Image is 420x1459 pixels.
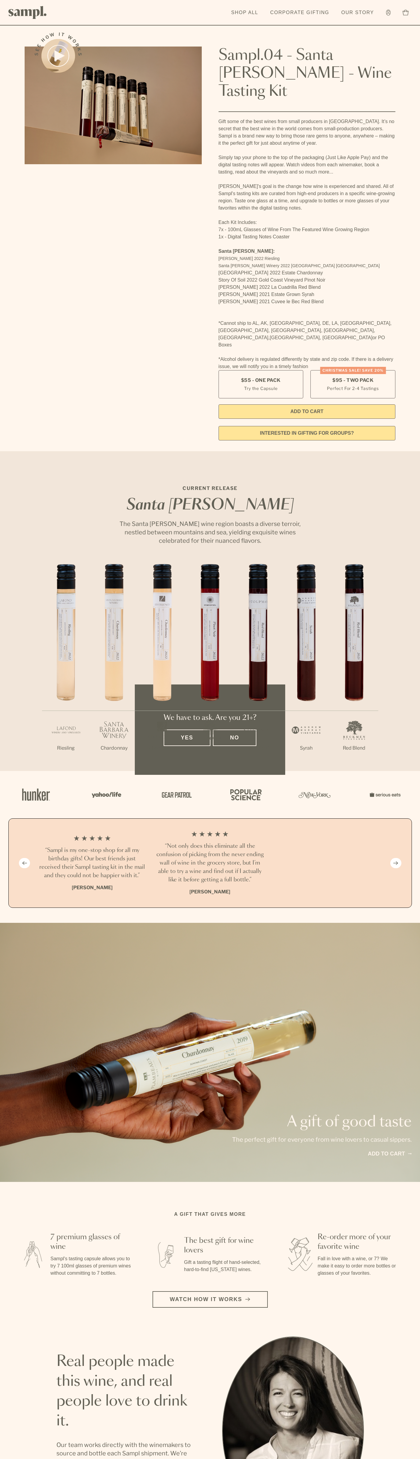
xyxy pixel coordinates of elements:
p: Pinot Noir [186,745,234,752]
span: $55 - One Pack [241,377,281,384]
p: A gift of good taste [232,1115,412,1129]
p: Chardonnay [138,745,186,752]
li: 5 / 7 [234,564,282,771]
b: [PERSON_NAME] [72,885,113,890]
li: 3 / 7 [138,564,186,771]
a: interested in gifting for groups? [219,426,396,440]
img: Sampl logo [8,6,47,19]
div: Christmas SALE! Save 20% [320,367,386,374]
p: The perfect gift for everyone from wine lovers to casual sippers. [232,1135,412,1144]
li: 4 / 7 [186,564,234,771]
button: Previous slide [19,858,30,868]
li: 1 / 4 [38,831,146,896]
li: 6 / 7 [282,564,330,771]
p: Chardonnay [90,745,138,752]
button: See how it works [41,39,75,73]
button: Next slide [390,858,401,868]
a: Add to cart [368,1150,412,1158]
a: Our Story [338,6,377,19]
button: Add to Cart [219,404,396,419]
p: Red Blend [234,745,282,752]
p: Syrah [282,745,330,752]
h3: “Not only does this eliminate all the confusion of picking from the never ending wall of wine in ... [156,842,264,884]
span: $95 - Two Pack [332,377,373,384]
small: Perfect For 2-4 Tastings [327,385,379,391]
p: Riesling [42,745,90,752]
a: Shop All [228,6,261,19]
li: 7 / 7 [330,564,378,771]
p: Red Blend [330,745,378,752]
b: [PERSON_NAME] [189,889,230,895]
li: 1 / 7 [42,564,90,771]
a: Corporate Gifting [267,6,332,19]
small: Try the Capsule [244,385,277,391]
li: 2 / 4 [156,831,264,896]
img: Sampl.04 - Santa Barbara - Wine Tasting Kit [25,47,202,164]
li: 2 / 7 [90,564,138,771]
h3: “Sampl is my one-stop shop for all my birthday gifts! Our best friends just received their Sampl ... [38,846,146,880]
